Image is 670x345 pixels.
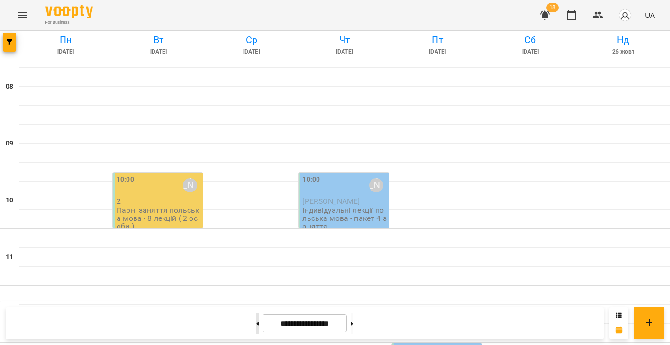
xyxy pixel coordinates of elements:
[183,178,197,192] div: Sofiia Aloshyna
[6,138,13,149] h6: 09
[302,197,360,206] span: [PERSON_NAME]
[45,5,93,18] img: Voopty Logo
[486,33,575,47] h6: Сб
[618,9,632,22] img: avatar_s.png
[641,6,659,24] button: UA
[299,47,389,56] h6: [DATE]
[207,33,296,47] h6: Ср
[546,3,559,12] span: 18
[45,19,93,26] span: For Business
[579,33,668,47] h6: Нд
[486,47,575,56] h6: [DATE]
[6,195,13,206] h6: 10
[207,47,296,56] h6: [DATE]
[21,47,110,56] h6: [DATE]
[645,10,655,20] span: UA
[117,197,201,205] p: 2
[579,47,668,56] h6: 26 жовт
[117,174,134,185] label: 10:00
[114,47,203,56] h6: [DATE]
[393,33,482,47] h6: Пт
[6,82,13,92] h6: 08
[299,33,389,47] h6: Чт
[302,206,387,231] p: Індивідуальні лекції польська мова - пакет 4 заняття
[302,174,320,185] label: 10:00
[11,4,34,27] button: Menu
[393,47,482,56] h6: [DATE]
[117,206,201,231] p: Парні заняття польська мова - 8 лекцій ( 2 особи )
[369,178,383,192] div: Valentyna Krytskaliuk
[114,33,203,47] h6: Вт
[21,33,110,47] h6: Пн
[6,252,13,263] h6: 11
